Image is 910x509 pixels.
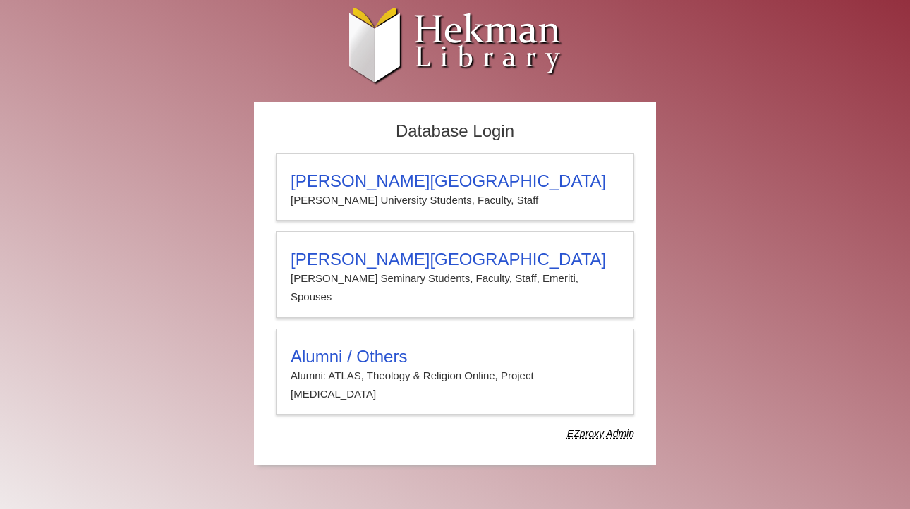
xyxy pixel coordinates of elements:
[276,153,634,221] a: [PERSON_NAME][GEOGRAPHIC_DATA][PERSON_NAME] University Students, Faculty, Staff
[567,428,634,439] dfn: Use Alumni login
[291,347,619,367] h3: Alumni / Others
[269,117,641,146] h2: Database Login
[291,250,619,269] h3: [PERSON_NAME][GEOGRAPHIC_DATA]
[291,347,619,404] summary: Alumni / OthersAlumni: ATLAS, Theology & Religion Online, Project [MEDICAL_DATA]
[291,171,619,191] h3: [PERSON_NAME][GEOGRAPHIC_DATA]
[291,367,619,404] p: Alumni: ATLAS, Theology & Religion Online, Project [MEDICAL_DATA]
[291,269,619,307] p: [PERSON_NAME] Seminary Students, Faculty, Staff, Emeriti, Spouses
[276,231,634,318] a: [PERSON_NAME][GEOGRAPHIC_DATA][PERSON_NAME] Seminary Students, Faculty, Staff, Emeriti, Spouses
[291,191,619,209] p: [PERSON_NAME] University Students, Faculty, Staff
